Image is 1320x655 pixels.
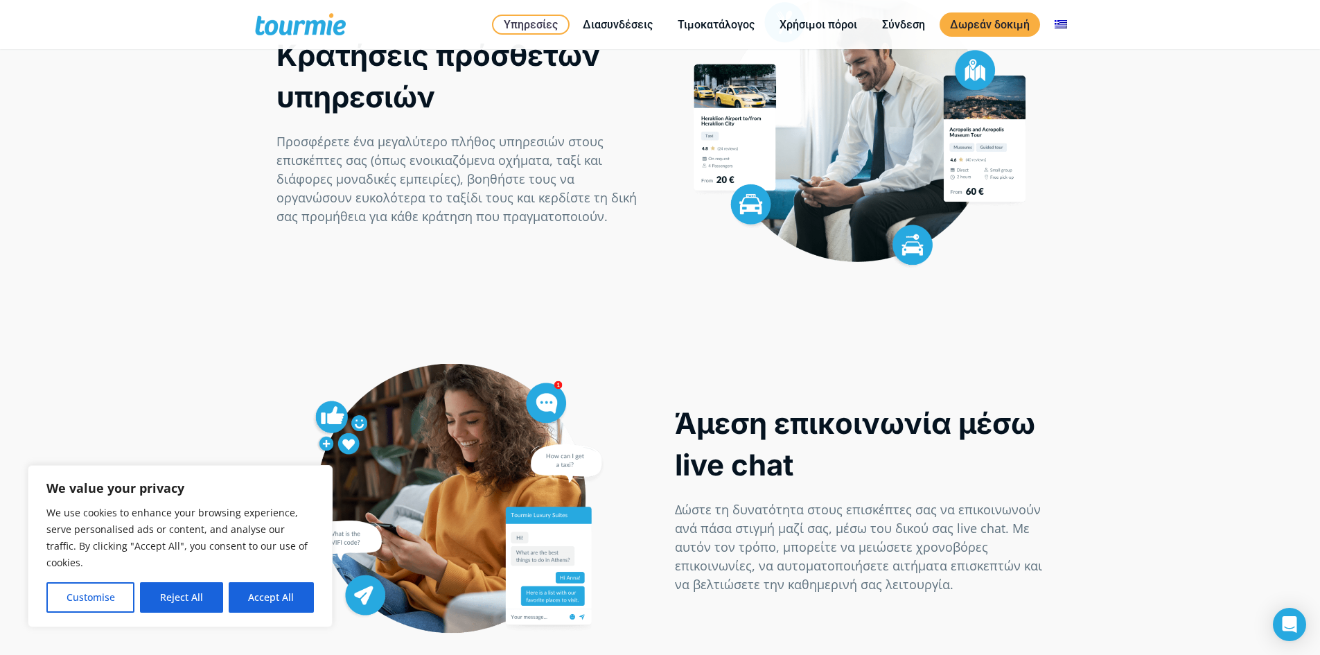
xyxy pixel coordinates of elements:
[46,505,314,571] p: We use cookies to enhance your browsing experience, serve personalised ads or content, and analys...
[940,12,1040,37] a: Δωρεάν δοκιμή
[276,132,646,226] p: Προσφέρετε ένα μεγαλύτερο πλήθος υπηρεσιών στους επισκέπτες σας (όπως ενοικιαζόμενα οχήματα, ταξί...
[769,16,868,33] a: Χρήσιμοι πόροι
[572,16,663,33] a: Διασυνδέσεις
[46,480,314,496] p: We value your privacy
[675,403,1044,486] p: Άμεση επικοινωνία μέσω live chat
[276,35,646,118] p: Κρατήσεις πρόσθετων υπηρεσιών
[1273,608,1306,641] div: Open Intercom Messenger
[675,500,1044,594] p: Δώστε τη δυνατότητα στους επισκέπτες σας να επικοινωνούν ανά πάσα στιγμή μαζί σας, μέσω του δικού...
[229,582,314,613] button: Accept All
[492,15,570,35] a: Υπηρεσίες
[46,582,134,613] button: Customise
[667,16,765,33] a: Τιμοκατάλογος
[140,582,222,613] button: Reject All
[872,16,935,33] a: Σύνδεση
[1044,16,1077,33] a: Αλλαγή σε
